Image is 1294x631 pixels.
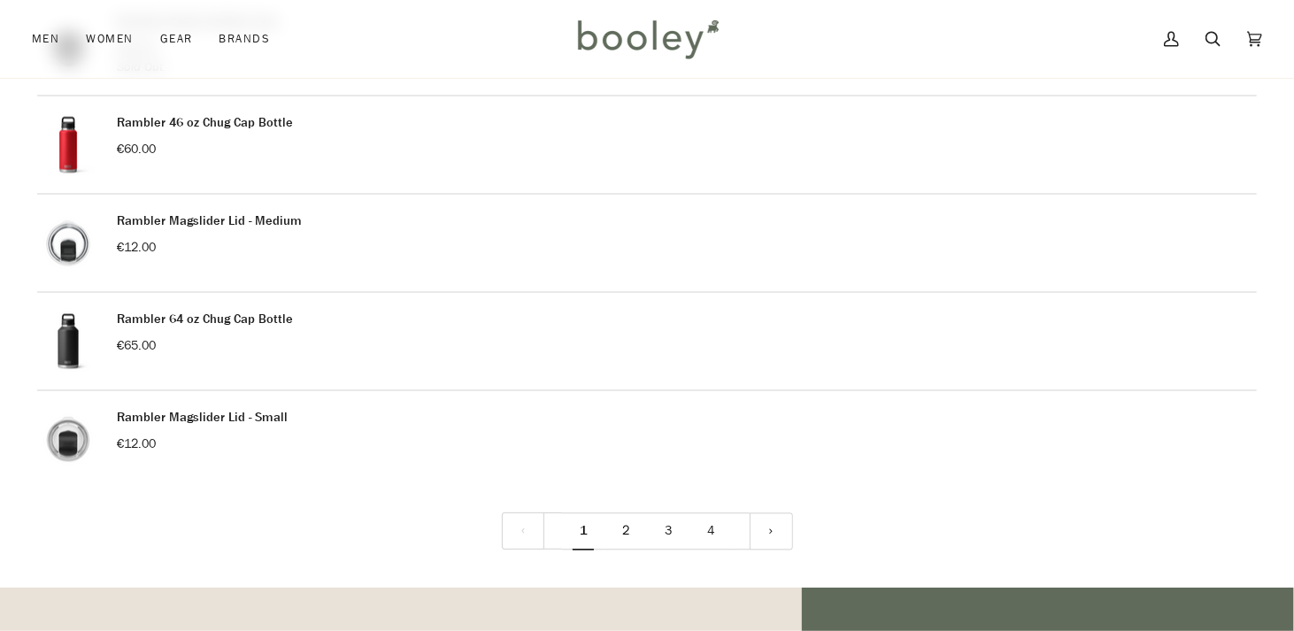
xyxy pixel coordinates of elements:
[117,212,302,229] a: Rambler Magslider Lid - Medium
[37,113,99,175] img: Yeti Rambler 46 oz Chug Cap Bottle Rescue Red - Booley Galway
[117,337,156,354] span: €65.00
[117,435,156,452] span: €12.00
[117,311,293,327] a: Rambler 64 oz Chug Cap Bottle
[570,13,725,65] img: Booley
[580,522,587,539] span: 1
[647,512,689,550] a: 3
[86,30,133,48] span: Women
[750,512,793,550] a: Next »
[37,310,99,372] img: YETI Rambler 64 oz Chug Cap Bottle Black - Booley Galway
[160,30,193,48] span: Gear
[117,114,293,131] a: Rambler 46 oz Chug Cap Bottle
[117,239,156,256] span: €12.00
[732,512,750,550] span: ​
[689,512,732,550] a: 4
[32,30,59,48] span: Men
[219,30,270,48] span: Brands
[605,512,647,550] a: 2
[117,409,288,426] a: Rambler Magslider Lid - Small
[37,212,99,273] img: Yeti Rambler Magslider Lid - Medium - Booley Galway
[544,512,562,550] span: ​
[37,408,99,470] img: Yeti Rambler MagSlider Lid - Small - Booley Galway
[117,141,156,158] span: €60.00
